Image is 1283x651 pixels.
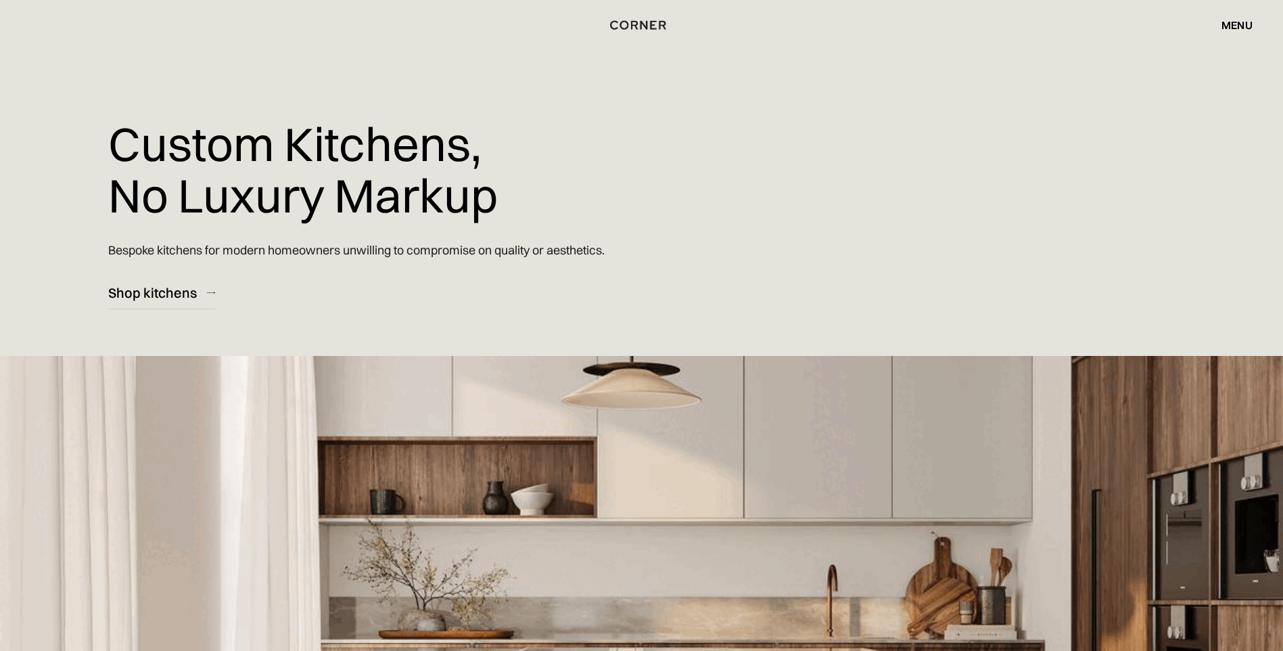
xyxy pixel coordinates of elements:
[108,231,605,269] p: Bespoke kitchens for modern homeowners unwilling to compromise on quality or aesthetics.
[108,108,498,231] h1: Custom Kitchens, No Luxury Markup
[108,276,215,309] a: Shop kitchens
[1221,20,1253,30] div: menu
[592,16,690,34] a: home
[1208,14,1253,37] div: menu
[108,284,197,302] div: Shop kitchens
